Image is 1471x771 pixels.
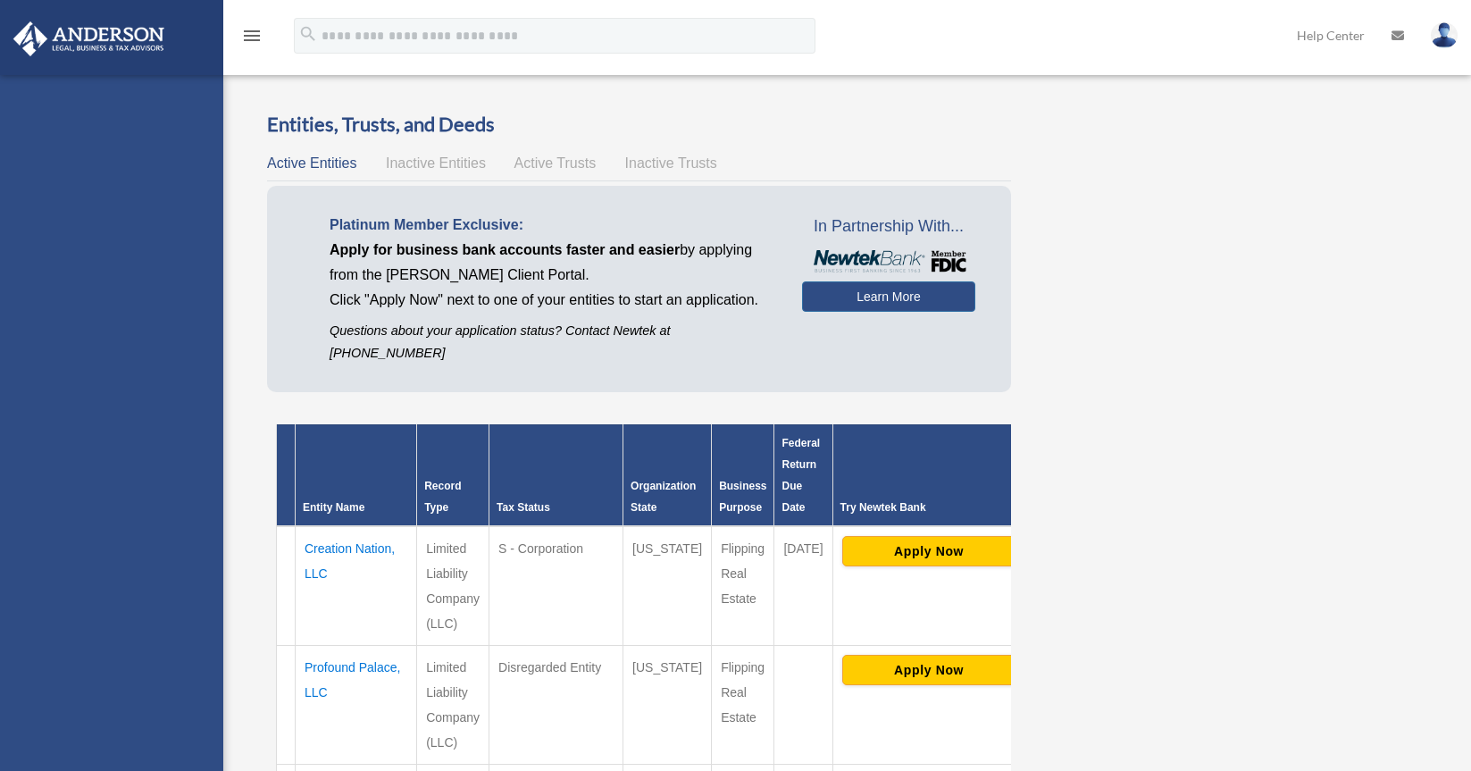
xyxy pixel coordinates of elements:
[296,424,417,526] th: Entity Name
[1431,22,1458,48] img: User Pic
[774,526,832,646] td: [DATE]
[386,155,486,171] span: Inactive Entities
[8,21,170,56] img: Anderson Advisors Platinum Portal
[330,320,775,365] p: Questions about your application status? Contact Newtek at [PHONE_NUMBER]
[489,526,623,646] td: S - Corporation
[625,155,717,171] span: Inactive Trusts
[296,526,417,646] td: Creation Nation, LLC
[298,24,318,44] i: search
[241,31,263,46] a: menu
[623,526,712,646] td: [US_STATE]
[842,536,1016,566] button: Apply Now
[712,645,774,764] td: Flipping Real Estate
[514,155,597,171] span: Active Trusts
[623,645,712,764] td: [US_STATE]
[417,424,489,526] th: Record Type
[296,645,417,764] td: Profound Palace, LLC
[330,238,775,288] p: by applying from the [PERSON_NAME] Client Portal.
[712,526,774,646] td: Flipping Real Estate
[489,645,623,764] td: Disregarded Entity
[811,250,967,273] img: NewtekBankLogoSM.png
[774,424,832,526] th: Federal Return Due Date
[267,155,356,171] span: Active Entities
[802,213,976,241] span: In Partnership With...
[267,111,1011,138] h3: Entities, Trusts, and Deeds
[241,25,263,46] i: menu
[712,424,774,526] th: Business Purpose
[840,497,1018,518] div: Try Newtek Bank
[330,242,680,257] span: Apply for business bank accounts faster and easier
[330,288,775,313] p: Click "Apply Now" next to one of your entities to start an application.
[330,213,775,238] p: Platinum Member Exclusive:
[623,424,712,526] th: Organization State
[417,526,489,646] td: Limited Liability Company (LLC)
[417,645,489,764] td: Limited Liability Company (LLC)
[802,281,976,312] a: Learn More
[842,655,1016,685] button: Apply Now
[489,424,623,526] th: Tax Status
